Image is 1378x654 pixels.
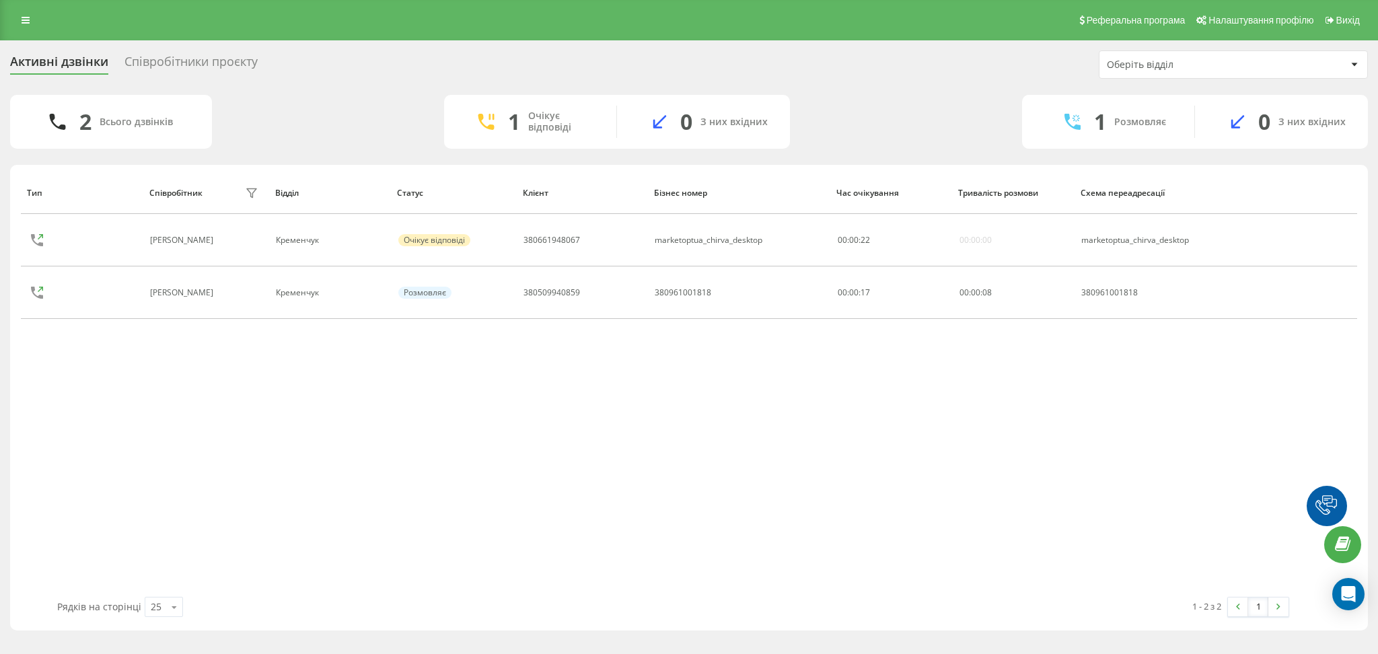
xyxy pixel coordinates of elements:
[1208,15,1313,26] span: Налаштування профілю
[959,287,969,298] span: 00
[149,188,203,198] div: Співробітник
[861,234,870,246] span: 22
[398,234,470,246] div: Очікує відповіді
[1087,15,1186,26] span: Реферальна програма
[1258,109,1270,135] div: 0
[838,234,847,246] span: 00
[1248,597,1268,616] a: 1
[958,188,1068,198] div: Тривалість розмови
[654,188,824,198] div: Бізнес номер
[523,188,641,198] div: Клієнт
[1081,188,1229,198] div: Схема переадресації
[838,288,945,297] div: 00:00:17
[1332,578,1365,610] div: Open Intercom Messenger
[275,188,385,198] div: Відділ
[655,288,711,297] div: 380961001818
[959,235,992,245] div: 00:00:00
[1107,59,1268,71] div: Оберіть відділ
[680,109,692,135] div: 0
[276,288,383,297] div: Кременчук
[700,116,768,128] div: З них вхідних
[1081,235,1227,245] div: marketoptua_chirva_desktop
[508,109,520,135] div: 1
[124,54,258,75] div: Співробітники проєкту
[1192,599,1221,613] div: 1 - 2 з 2
[57,600,141,613] span: Рядків на сторінці
[1114,116,1166,128] div: Розмовляє
[971,287,980,298] span: 00
[1081,288,1227,297] div: 380961001818
[398,287,451,299] div: Розмовляє
[150,288,217,297] div: [PERSON_NAME]
[10,54,108,75] div: Активні дзвінки
[836,188,946,198] div: Час очікування
[27,188,137,198] div: Тип
[151,600,161,614] div: 25
[1094,109,1106,135] div: 1
[523,288,580,297] div: 380509940859
[79,109,92,135] div: 2
[528,110,596,133] div: Очікує відповіді
[276,235,383,245] div: Кременчук
[1336,15,1360,26] span: Вихід
[150,235,217,245] div: [PERSON_NAME]
[1278,116,1346,128] div: З них вхідних
[397,188,509,198] div: Статус
[849,234,859,246] span: 00
[655,235,762,245] div: marketoptua_chirva_desktop
[959,288,992,297] div: : :
[838,235,870,245] div: : :
[523,235,580,245] div: 380661948067
[100,116,173,128] div: Всього дзвінків
[982,287,992,298] span: 08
